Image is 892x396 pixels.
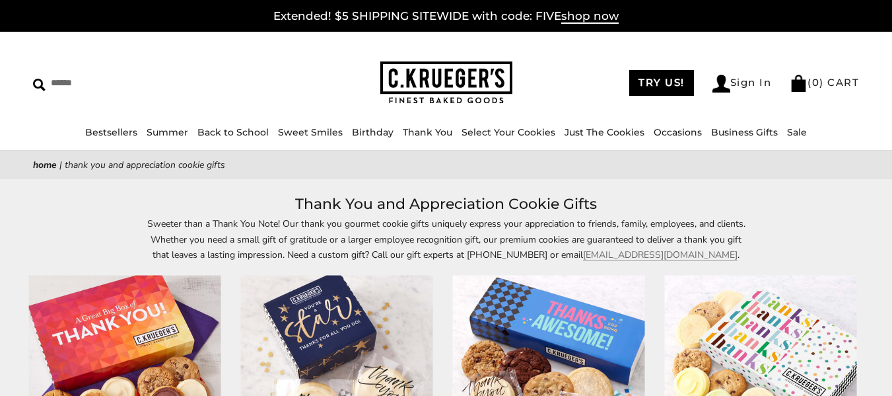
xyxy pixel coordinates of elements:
a: TRY US! [629,70,694,96]
img: Search [33,79,46,91]
a: Back to School [197,126,269,138]
a: Home [33,159,57,171]
a: Thank You [403,126,452,138]
a: Sale [787,126,807,138]
span: Thank You and Appreciation Cookie Gifts [65,159,225,171]
a: Business Gifts [711,126,778,138]
span: 0 [812,76,820,89]
a: Sweet Smiles [278,126,343,138]
a: Just The Cookies [565,126,644,138]
img: Account [712,75,730,93]
h1: Thank You and Appreciation Cookie Gifts [53,192,839,216]
p: Sweeter than a Thank You Note! Our thank you gourmet cookie gifts uniquely express your appreciat... [143,216,750,262]
img: C.KRUEGER'S [380,61,512,104]
a: (0) CART [790,76,859,89]
span: shop now [561,9,619,24]
a: [EMAIL_ADDRESS][DOMAIN_NAME] [583,249,738,261]
a: Select Your Cookies [462,126,555,138]
a: Extended! $5 SHIPPING SITEWIDE with code: FIVEshop now [273,9,619,24]
input: Search [33,73,224,93]
img: Bag [790,75,807,92]
a: Summer [147,126,188,138]
a: Occasions [654,126,702,138]
a: Bestsellers [85,126,137,138]
nav: breadcrumbs [33,157,859,173]
a: Birthday [352,126,394,138]
span: | [59,159,62,171]
a: Sign In [712,75,772,93]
